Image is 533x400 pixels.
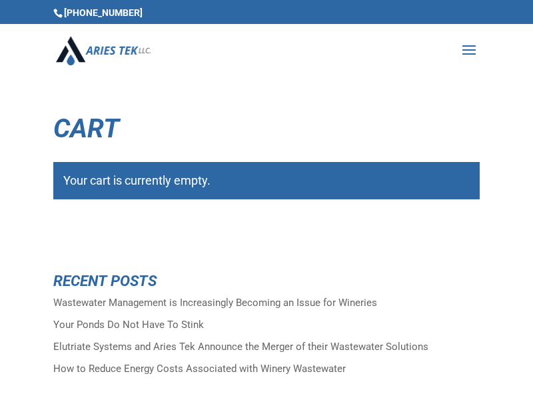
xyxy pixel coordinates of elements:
[53,319,204,331] a: Your Ponds Do Not Have To Stink
[53,7,143,18] span: [PHONE_NUMBER]
[56,36,151,65] img: Aries Tek
[53,223,170,257] a: Return to shop
[53,341,428,353] a: Elutriate Systems and Aries Tek Announce the Merger of their Wastewater Solutions
[53,273,480,295] h4: Recent Posts
[53,115,480,149] h1: Cart
[53,363,346,375] a: How to Reduce Energy Costs Associated with Winery Wastewater
[53,297,377,309] a: Wastewater Management is Increasingly Becoming an Issue for Wineries
[53,162,480,199] div: Your cart is currently empty.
